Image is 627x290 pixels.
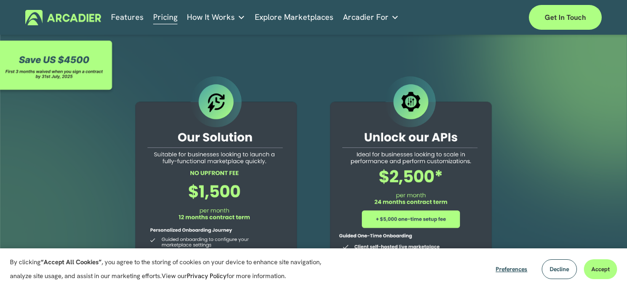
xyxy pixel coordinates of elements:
[25,10,101,25] img: Arcadier
[591,265,610,273] span: Accept
[542,259,577,279] button: Decline
[488,259,535,279] button: Preferences
[187,272,227,280] a: Privacy Policy
[343,10,389,24] span: Arcadier For
[187,10,245,25] a: folder dropdown
[187,10,235,24] span: How It Works
[343,10,399,25] a: folder dropdown
[153,10,177,25] a: Pricing
[255,10,334,25] a: Explore Marketplaces
[584,259,617,279] button: Accept
[41,258,102,266] strong: “Accept All Cookies”
[496,265,527,273] span: Preferences
[550,265,569,273] span: Decline
[529,5,602,30] a: Get in touch
[10,255,332,283] p: By clicking , you agree to the storing of cookies on your device to enhance site navigation, anal...
[111,10,144,25] a: Features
